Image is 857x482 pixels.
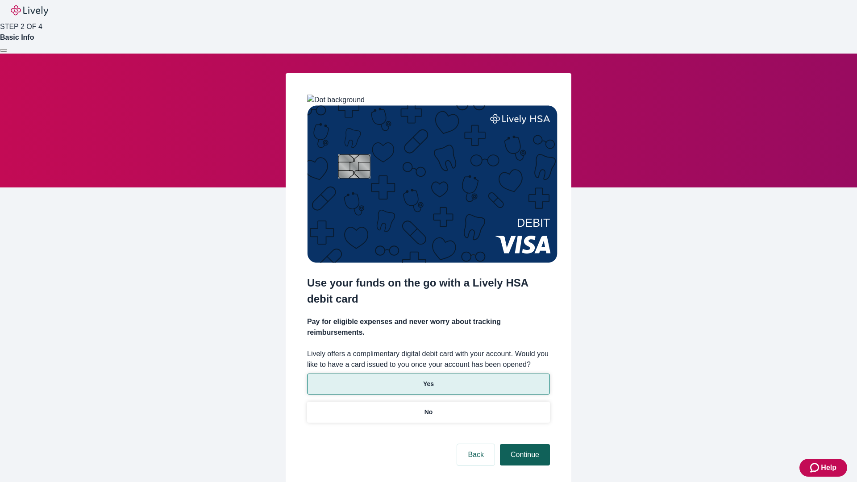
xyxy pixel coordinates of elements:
[307,275,550,307] h2: Use your funds on the go with a Lively HSA debit card
[821,462,836,473] span: Help
[11,5,48,16] img: Lively
[307,105,557,263] img: Debit card
[457,444,495,465] button: Back
[500,444,550,465] button: Continue
[307,316,550,338] h4: Pay for eligible expenses and never worry about tracking reimbursements.
[307,349,550,370] label: Lively offers a complimentary digital debit card with your account. Would you like to have a card...
[307,374,550,395] button: Yes
[424,407,433,417] p: No
[307,402,550,423] button: No
[810,462,821,473] svg: Zendesk support icon
[799,459,847,477] button: Zendesk support iconHelp
[307,95,365,105] img: Dot background
[423,379,434,389] p: Yes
